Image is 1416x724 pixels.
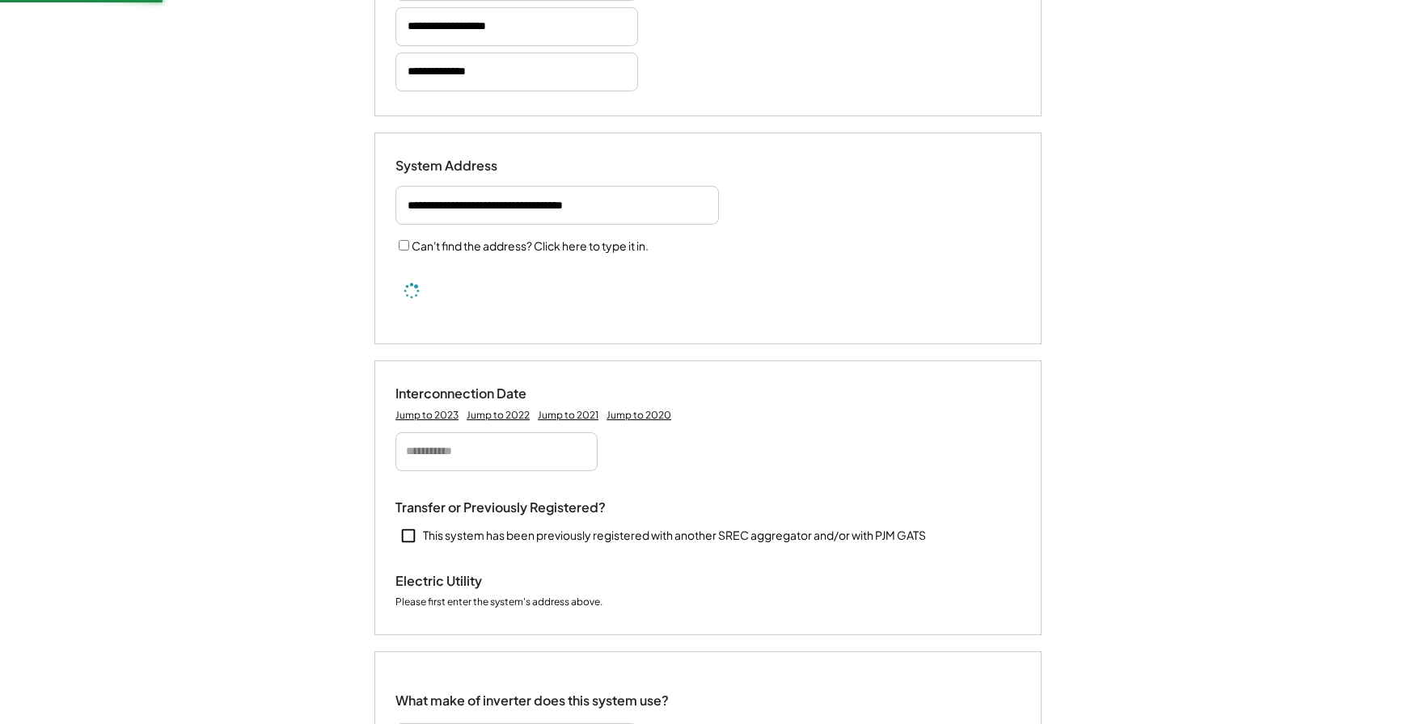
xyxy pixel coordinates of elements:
div: What make of inverter does this system use? [395,676,669,713]
div: Jump to 2022 [467,409,530,422]
div: Jump to 2023 [395,409,459,422]
div: Interconnection Date [395,385,557,402]
label: Can't find the address? Click here to type it in. [412,238,649,253]
div: Jump to 2020 [607,409,671,422]
div: Transfer or Previously Registered? [395,499,606,516]
div: This system has been previously registered with another SREC aggregator and/or with PJM GATS [423,528,926,544]
div: Jump to 2021 [538,409,598,422]
div: Electric Utility [395,573,557,590]
div: Please first enter the system's address above. [395,596,602,610]
div: System Address [395,158,557,175]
